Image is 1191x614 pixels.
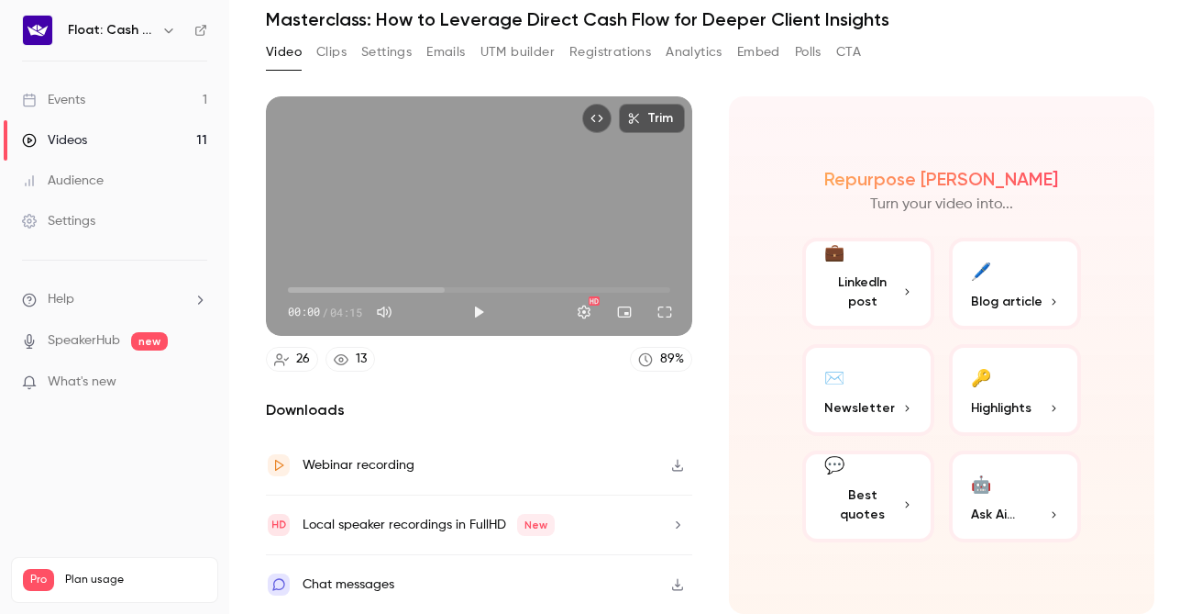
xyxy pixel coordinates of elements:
button: 💬Best quotes [802,451,934,542]
button: Settings [566,294,602,330]
button: Clips [316,38,347,67]
iframe: Noticeable Trigger [185,374,207,391]
span: 04:15 [330,304,362,320]
div: Local speaker recordings in FullHD [303,514,555,536]
button: Video [266,38,302,67]
span: Help [48,290,74,309]
span: new [131,332,168,351]
span: Best quotes [824,486,901,524]
div: 💼 [824,240,844,265]
button: Settings [361,38,412,67]
div: ✉️ [824,363,844,391]
div: 🔑 [971,363,991,391]
span: Pro [23,569,54,591]
span: Ask Ai... [971,505,1015,524]
div: 89 % [660,350,684,369]
div: 🖊️ [971,256,991,285]
button: Analytics [666,38,722,67]
button: Turn on miniplayer [606,294,643,330]
p: Turn your video into... [870,194,1013,216]
h2: Downloads [266,399,692,421]
div: 13 [356,350,367,369]
span: 00:00 [288,304,320,320]
span: What's new [48,373,116,392]
button: Embed [737,38,780,67]
span: New [517,514,555,536]
button: 💼LinkedIn post [802,238,934,329]
button: Polls [795,38,822,67]
button: Registrations [569,38,651,67]
span: Plan usage [65,573,206,587]
li: help-dropdown-opener [22,290,207,309]
a: 13 [325,347,375,372]
div: Settings [22,212,95,230]
button: 🖊️Blog article [949,238,1081,329]
span: LinkedIn post [824,273,901,311]
button: UTM builder [480,38,555,67]
span: Highlights [971,398,1031,418]
div: 00:00 [288,304,362,320]
span: Newsletter [824,398,895,418]
button: Emails [426,38,465,67]
div: Webinar recording [303,454,414,476]
div: Audience [22,172,104,190]
button: Mute [366,294,403,330]
h2: Repurpose [PERSON_NAME] [824,168,1058,190]
div: 26 [296,350,310,369]
img: Float: Cash Flow Intelligence Series [23,16,52,45]
button: ✉️Newsletter [802,344,934,436]
button: Play [460,294,497,330]
button: 🔑Highlights [949,344,1081,436]
button: 🤖Ask Ai... [949,451,1081,542]
div: Videos [22,131,87,150]
button: Trim [619,104,685,133]
button: CTA [836,38,861,67]
a: SpeakerHub [48,331,120,351]
button: Embed video [582,104,612,133]
div: 💬 [824,453,844,478]
span: Blog article [971,292,1042,311]
h6: Float: Cash Flow Intelligence Series [68,21,154,39]
div: Events [22,91,85,109]
button: Full screen [646,294,683,330]
a: 26 [266,347,318,372]
div: 🤖 [971,469,991,497]
h1: Masterclass: How to Leverage Direct Cash Flow for Deeper Client Insights [266,8,1154,30]
div: Chat messages [303,574,394,596]
a: 89% [630,347,692,372]
span: / [322,304,328,320]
